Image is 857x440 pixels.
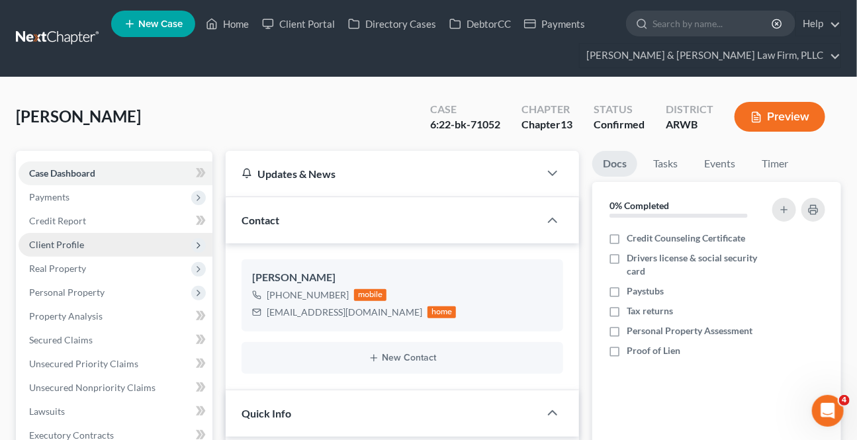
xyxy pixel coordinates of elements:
[242,167,523,181] div: Updates & News
[255,12,341,36] a: Client Portal
[242,214,279,226] span: Contact
[354,289,387,301] div: mobile
[29,334,93,345] span: Secured Claims
[443,12,518,36] a: DebtorCC
[561,118,572,130] span: 13
[29,239,84,250] span: Client Profile
[627,344,680,357] span: Proof of Lien
[19,400,212,423] a: Lawsuits
[199,12,255,36] a: Home
[267,288,349,302] div: [PHONE_NUMBER]
[19,161,212,185] a: Case Dashboard
[653,11,774,36] input: Search by name...
[592,151,637,177] a: Docs
[694,151,746,177] a: Events
[16,107,141,126] span: [PERSON_NAME]
[29,358,138,369] span: Unsecured Priority Claims
[19,352,212,376] a: Unsecured Priority Claims
[594,102,645,117] div: Status
[252,270,553,286] div: [PERSON_NAME]
[580,44,840,67] a: [PERSON_NAME] & [PERSON_NAME] Law Firm, PLLC
[627,285,664,298] span: Paystubs
[29,286,105,298] span: Personal Property
[252,353,553,363] button: New Contact
[242,407,291,419] span: Quick Info
[839,395,850,406] span: 4
[521,117,572,132] div: Chapter
[521,102,572,117] div: Chapter
[627,232,745,245] span: Credit Counseling Certificate
[812,395,844,427] iframe: Intercom live chat
[29,191,69,202] span: Payments
[19,209,212,233] a: Credit Report
[627,324,752,337] span: Personal Property Assessment
[29,215,86,226] span: Credit Report
[29,382,156,393] span: Unsecured Nonpriority Claims
[29,263,86,274] span: Real Property
[627,304,673,318] span: Tax returns
[666,117,713,132] div: ARWB
[138,19,183,29] span: New Case
[430,102,500,117] div: Case
[594,117,645,132] div: Confirmed
[666,102,713,117] div: District
[19,304,212,328] a: Property Analysis
[19,376,212,400] a: Unsecured Nonpriority Claims
[29,310,103,322] span: Property Analysis
[428,306,457,318] div: home
[430,117,500,132] div: 6:22-bk-71052
[19,328,212,352] a: Secured Claims
[796,12,840,36] a: Help
[29,167,95,179] span: Case Dashboard
[518,12,592,36] a: Payments
[751,151,799,177] a: Timer
[627,251,768,278] span: Drivers license & social security card
[341,12,443,36] a: Directory Cases
[735,102,825,132] button: Preview
[267,306,422,319] div: [EMAIL_ADDRESS][DOMAIN_NAME]
[643,151,688,177] a: Tasks
[609,200,669,211] strong: 0% Completed
[29,406,65,417] span: Lawsuits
